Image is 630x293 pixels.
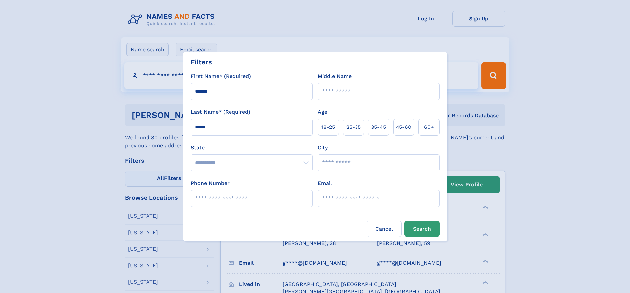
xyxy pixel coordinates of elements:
span: 18‑25 [321,123,335,131]
label: City [318,144,328,152]
label: Cancel [367,221,402,237]
div: Filters [191,57,212,67]
button: Search [404,221,440,237]
label: Phone Number [191,179,230,187]
label: State [191,144,313,152]
span: 35‑45 [371,123,386,131]
span: 25‑35 [346,123,361,131]
span: 60+ [424,123,434,131]
span: 45‑60 [396,123,411,131]
label: First Name* (Required) [191,72,251,80]
label: Email [318,179,332,187]
label: Last Name* (Required) [191,108,250,116]
label: Middle Name [318,72,352,80]
label: Age [318,108,327,116]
